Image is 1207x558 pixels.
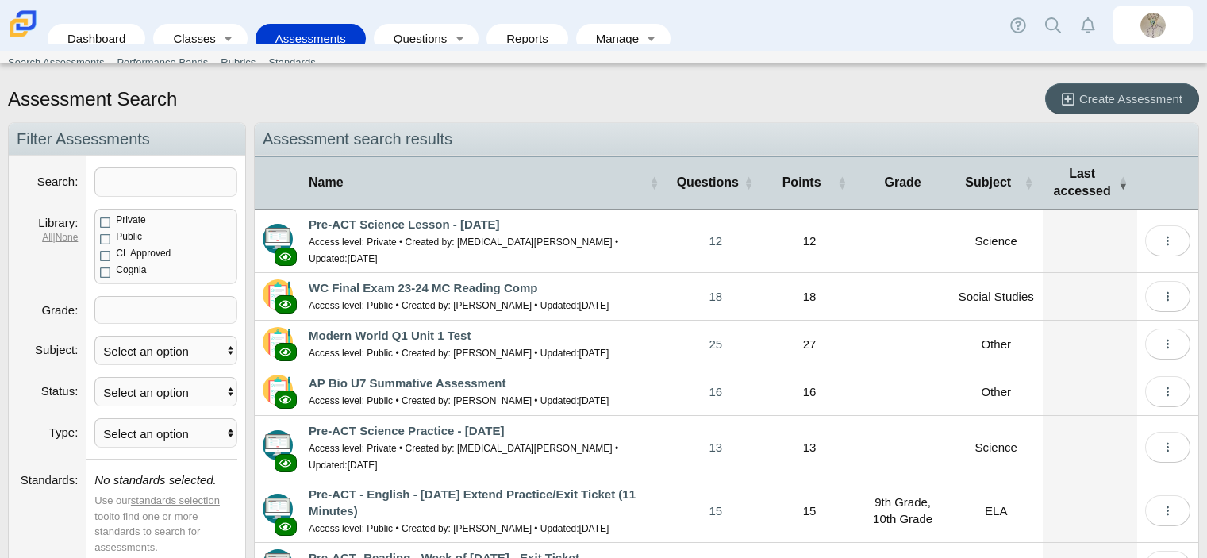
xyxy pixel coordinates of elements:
time: Mar 12, 2024 at 8:59 AM [348,253,378,264]
td: Social Studies [949,273,1043,321]
td: 13 [763,416,856,479]
a: 25 [668,321,763,368]
i: No standards selected. [94,473,216,487]
span: Points : Activate to sort [837,157,847,209]
a: Pre-ACT Science Lesson - [DATE] [309,217,500,231]
img: type-scannable.svg [263,279,293,310]
a: Rubrics [214,51,262,75]
a: 16 [668,368,763,415]
a: Toggle expanded [217,24,240,53]
span: Questions : Activate to sort [744,157,753,209]
a: WC Final Exam 23-24 MC Reading Comp [309,281,537,294]
small: Access level: Public • Created by: [PERSON_NAME] • Updated: [309,395,609,406]
label: Subject [35,343,78,356]
a: Manage [584,24,640,53]
a: Carmen School of Science & Technology [6,29,40,43]
img: Carmen School of Science & Technology [6,7,40,40]
time: Feb 14, 2024 at 1:05 PM [579,348,609,359]
label: Standards [21,473,79,487]
button: More options [1145,376,1190,407]
button: More options [1145,329,1190,360]
td: 15 [763,479,856,543]
a: Classes [161,24,217,53]
span: Cognia [116,264,146,275]
img: type-advanced.svg [263,430,293,460]
a: Performance Bands [110,51,214,75]
td: 16 [763,368,856,416]
a: Modern World Q1 Unit 1 Test [309,329,471,342]
td: 18 [763,273,856,321]
a: Questions [382,24,448,53]
td: 9th Grade, 10th Grade [856,479,949,543]
dfn: | [17,231,78,244]
a: Dashboard [56,24,137,53]
label: Status [41,384,79,398]
button: More options [1145,225,1190,256]
span: CL Approved [116,248,171,259]
td: 12 [763,210,856,273]
small: Access level: Public • Created by: [PERSON_NAME] • Updated: [309,523,609,534]
span: Public [116,231,142,242]
a: Create Assessment [1045,83,1199,114]
a: 12 [668,210,763,272]
td: Science [949,416,1043,479]
img: kyle.lara.JgVq1W [1140,13,1166,38]
span: Private [116,214,145,225]
button: More options [1145,281,1190,312]
time: Mar 1, 2024 at 12:06 PM [348,460,378,471]
a: 18 [668,273,763,320]
span: Name : Activate to sort [649,157,659,209]
label: Type [49,425,79,439]
time: Jan 17, 2024 at 3:24 PM [579,300,609,311]
a: Standards [262,51,321,75]
span: Subject : Activate to sort [1024,157,1033,209]
a: AP Bio U7 Summative Assessment [309,376,505,390]
a: Pre-ACT Science Practice - [DATE] [309,424,504,437]
time: Apr 1, 2024 at 10:06 AM [579,523,609,534]
a: Search Assessments [2,51,110,75]
a: standards selection tool [94,495,220,522]
span: Points [782,175,821,189]
small: Access level: Private • Created by: [MEDICAL_DATA][PERSON_NAME] • Updated: [309,443,618,471]
img: type-scannable.svg [263,327,293,357]
small: Access level: Private • Created by: [MEDICAL_DATA][PERSON_NAME] • Updated: [309,237,618,264]
td: Other [949,321,1043,368]
small: Access level: Public • Created by: [PERSON_NAME] • Updated: [309,300,609,311]
span: Name [309,175,344,189]
td: Other [949,368,1043,416]
span: Last accessed [1054,167,1111,198]
a: kyle.lara.JgVq1W [1113,6,1193,44]
a: 15 [668,479,763,542]
span: Subject [965,175,1011,189]
a: 13 [668,416,763,479]
h2: Assessment search results [255,123,1198,156]
span: Last accessed : Activate to remove sorting [1118,157,1128,209]
span: Grade [884,175,921,189]
a: All [42,232,52,243]
img: type-advanced.svg [263,224,293,254]
a: Toggle expanded [448,24,471,53]
time: Feb 14, 2024 at 1:58 PM [579,395,609,406]
button: More options [1145,495,1190,526]
button: More options [1145,432,1190,463]
td: 27 [763,321,856,368]
h1: Assessment Search [8,86,177,113]
span: Questions [677,175,739,189]
td: ELA [949,479,1043,543]
label: Search [37,175,79,188]
td: Science [949,210,1043,273]
a: None [56,232,79,243]
a: Pre-ACT - English - [DATE] Extend Practice/Exit Ticket (11 Minutes) [309,487,636,518]
a: Toggle expanded [640,24,663,53]
label: Grade [41,303,78,317]
a: Assessments [263,24,358,53]
a: Reports [494,24,560,53]
h2: Filter Assessments [9,123,245,156]
span: Create Assessment [1079,92,1182,106]
tags: ​ [94,296,237,324]
small: Access level: Public • Created by: [PERSON_NAME] • Updated: [309,348,609,359]
div: Use our to find one or more standards to search for assessments. [94,493,237,555]
img: type-advanced.svg [263,494,293,524]
img: type-scannable.svg [263,375,293,405]
label: Library [38,216,78,229]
